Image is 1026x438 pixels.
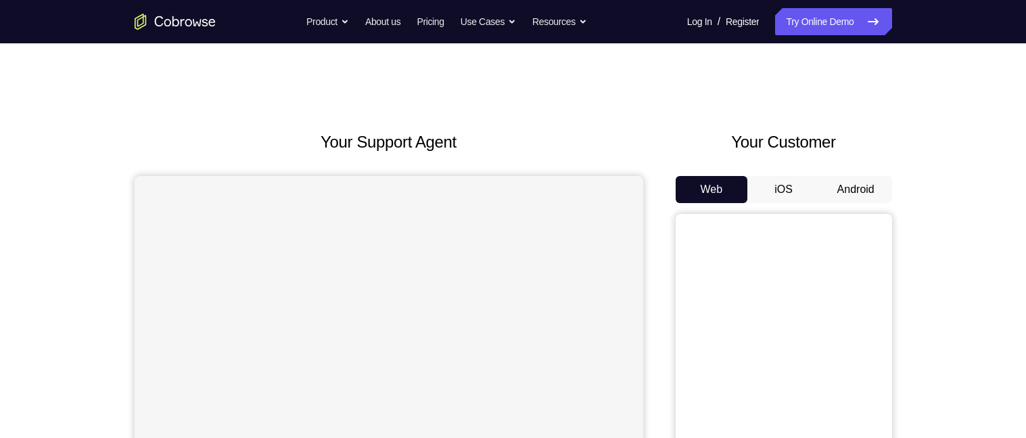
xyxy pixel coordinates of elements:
button: Resources [532,8,587,35]
button: Web [676,176,748,203]
a: About us [365,8,400,35]
button: Product [306,8,349,35]
a: Try Online Demo [775,8,891,35]
button: iOS [747,176,820,203]
a: Go to the home page [135,14,216,30]
button: Use Cases [461,8,516,35]
span: / [718,14,720,30]
a: Pricing [417,8,444,35]
button: Android [820,176,892,203]
h2: Your Customer [676,130,892,154]
a: Register [726,8,759,35]
a: Log In [687,8,712,35]
h2: Your Support Agent [135,130,643,154]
